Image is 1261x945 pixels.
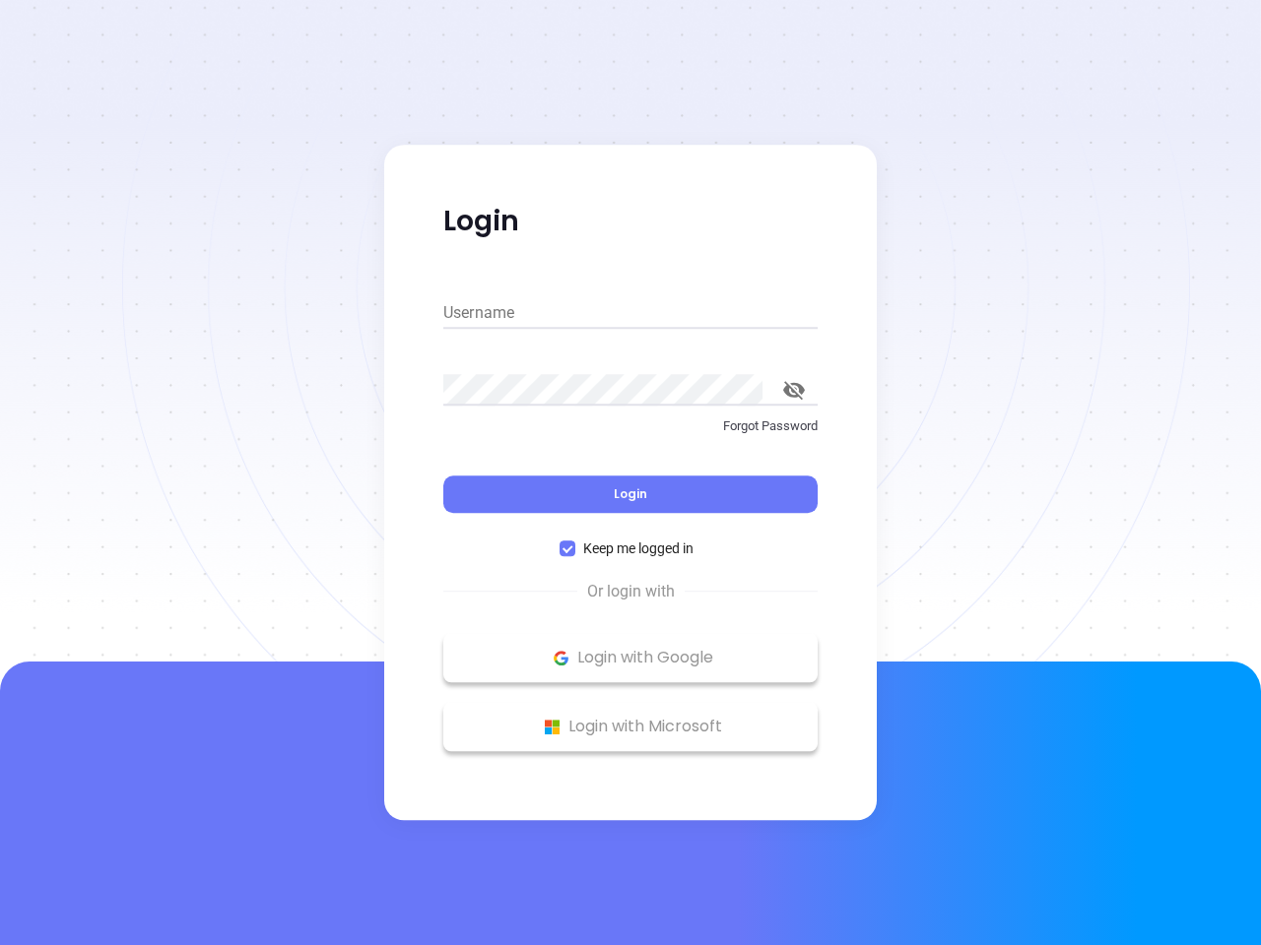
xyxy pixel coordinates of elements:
img: Google Logo [549,646,573,670]
span: Keep me logged in [575,537,701,559]
button: Google Logo Login with Google [443,633,818,682]
span: Or login with [577,580,685,603]
p: Forgot Password [443,416,818,436]
button: Login [443,475,818,513]
img: Microsoft Logo [540,715,564,739]
span: Login [614,485,647,502]
button: Microsoft Logo Login with Microsoft [443,702,818,751]
p: Login [443,204,818,239]
a: Forgot Password [443,416,818,452]
p: Login with Google [453,643,808,672]
p: Login with Microsoft [453,712,808,741]
button: toggle password visibility [770,366,818,413]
